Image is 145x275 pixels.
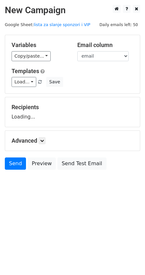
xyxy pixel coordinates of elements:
a: Templates [12,68,39,74]
h5: Recipients [12,104,133,111]
a: lista za slanje sponzori i VIP [34,22,90,27]
a: Send [5,157,26,170]
button: Save [46,77,63,87]
a: Load... [12,77,36,87]
a: Preview [28,157,56,170]
h5: Variables [12,42,68,49]
small: Google Sheet: [5,22,90,27]
div: Loading... [12,104,133,120]
span: Daily emails left: 50 [97,21,140,28]
h2: New Campaign [5,5,140,16]
a: Daily emails left: 50 [97,22,140,27]
h5: Email column [77,42,133,49]
a: Copy/paste... [12,51,51,61]
h5: Advanced [12,137,133,144]
a: Send Test Email [57,157,106,170]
